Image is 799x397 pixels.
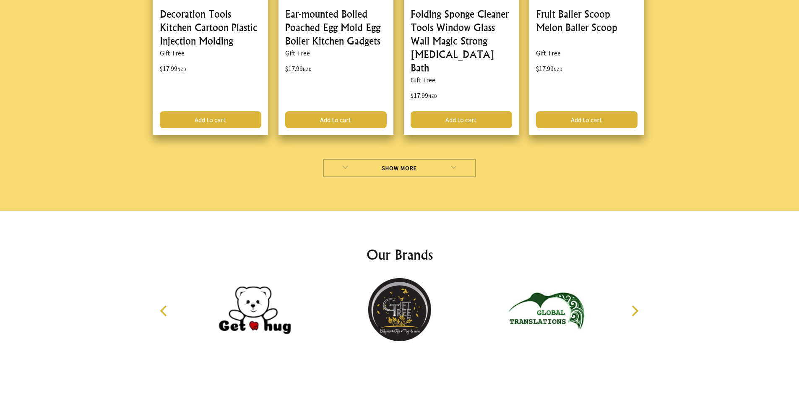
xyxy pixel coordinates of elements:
img: Global Translations [504,278,588,341]
img: Get A Hug [211,278,295,341]
h2: Our Brands [151,245,648,265]
a: Add to cart [411,111,512,128]
button: Next [625,302,644,320]
a: Show More [323,159,476,177]
a: Add to cart [160,111,261,128]
button: Previous [156,302,174,320]
a: Add to cart [285,111,387,128]
a: Add to cart [536,111,638,128]
img: Gift Tree [357,278,441,341]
